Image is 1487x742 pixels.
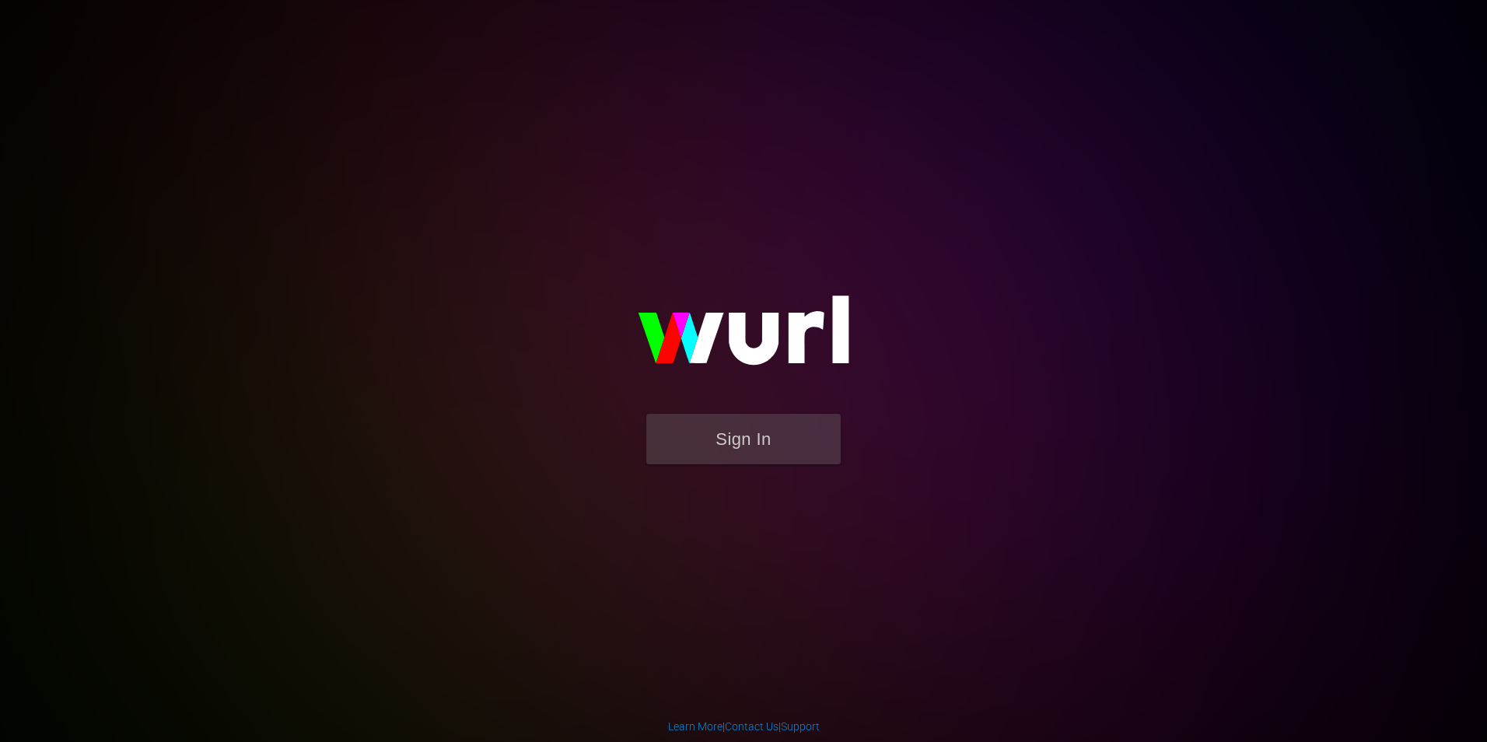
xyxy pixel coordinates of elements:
a: Learn More [668,720,723,733]
img: wurl-logo-on-black-223613ac3d8ba8fe6dc639794a292ebdb59501304c7dfd60c99c58986ef67473.svg [588,262,899,413]
button: Sign In [646,414,841,464]
div: | | [668,719,820,734]
a: Support [781,720,820,733]
a: Contact Us [725,720,778,733]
